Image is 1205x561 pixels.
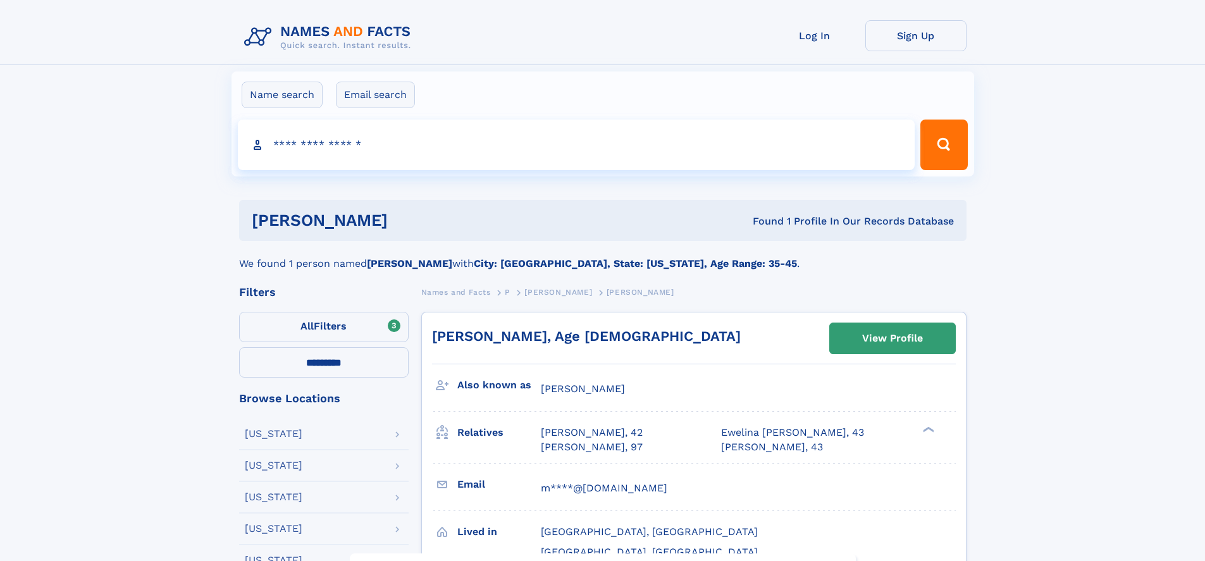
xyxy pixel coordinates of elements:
h1: [PERSON_NAME] [252,213,571,228]
h3: Email [457,474,541,495]
a: P [505,284,510,300]
img: Logo Names and Facts [239,20,421,54]
a: [PERSON_NAME], 43 [721,440,823,454]
span: [PERSON_NAME] [541,383,625,395]
a: Sign Up [865,20,967,51]
div: Filters [239,287,409,298]
h3: Also known as [457,374,541,396]
div: [US_STATE] [245,460,302,471]
label: Filters [239,312,409,342]
a: View Profile [830,323,955,354]
b: [PERSON_NAME] [367,257,452,269]
h3: Relatives [457,422,541,443]
div: We found 1 person named with . [239,241,967,271]
span: All [300,320,314,332]
a: Ewelina [PERSON_NAME], 43 [721,426,864,440]
div: [US_STATE] [245,492,302,502]
div: ❯ [920,426,935,434]
span: [GEOGRAPHIC_DATA], [GEOGRAPHIC_DATA] [541,546,758,558]
button: Search Button [920,120,967,170]
b: City: [GEOGRAPHIC_DATA], State: [US_STATE], Age Range: 35-45 [474,257,797,269]
a: [PERSON_NAME], 42 [541,426,643,440]
div: View Profile [862,324,923,353]
div: [US_STATE] [245,429,302,439]
span: [PERSON_NAME] [607,288,674,297]
a: [PERSON_NAME], 97 [541,440,643,454]
input: search input [238,120,915,170]
span: [GEOGRAPHIC_DATA], [GEOGRAPHIC_DATA] [541,526,758,538]
div: Browse Locations [239,393,409,404]
label: Name search [242,82,323,108]
span: [PERSON_NAME] [524,288,592,297]
div: [US_STATE] [245,524,302,534]
a: Names and Facts [421,284,491,300]
a: [PERSON_NAME] [524,284,592,300]
div: Found 1 Profile In Our Records Database [570,214,954,228]
label: Email search [336,82,415,108]
a: [PERSON_NAME], Age [DEMOGRAPHIC_DATA] [432,328,741,344]
a: Log In [764,20,865,51]
h3: Lived in [457,521,541,543]
span: P [505,288,510,297]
